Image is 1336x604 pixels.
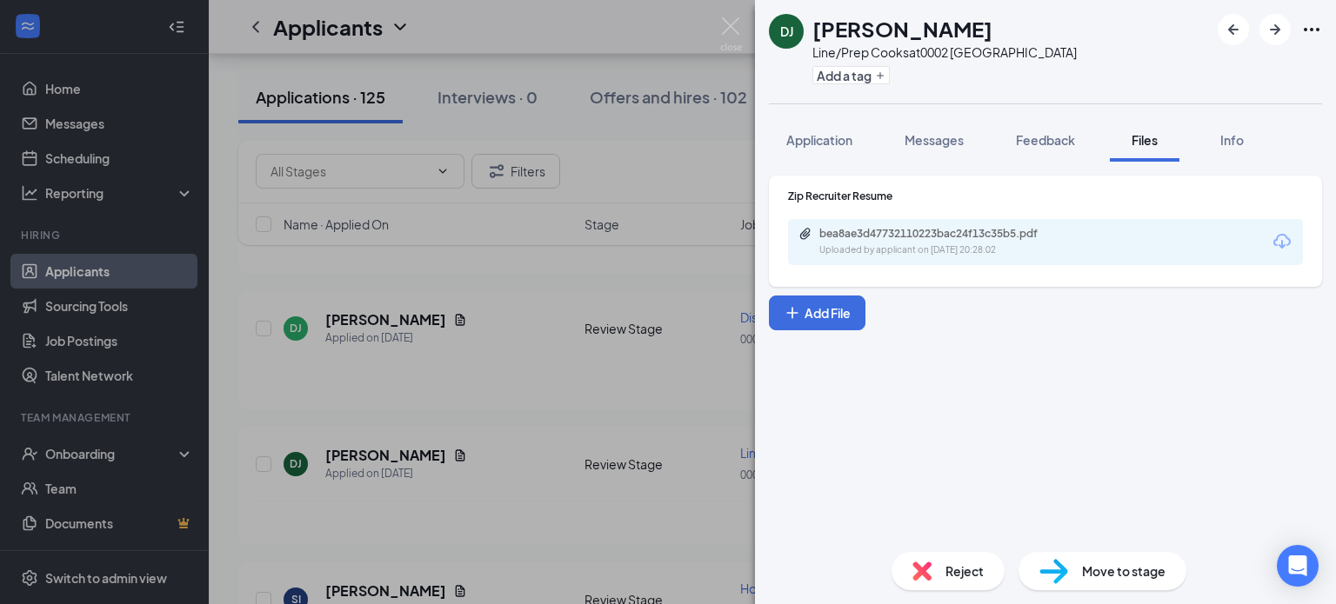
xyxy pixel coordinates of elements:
svg: ArrowLeftNew [1223,19,1244,40]
span: Messages [905,132,964,148]
div: Open Intercom Messenger [1277,545,1319,587]
span: Reject [945,561,984,581]
svg: Paperclip [798,227,812,241]
div: Zip Recruiter Resume [788,189,1303,203]
button: ArrowRight [1259,14,1291,45]
svg: ArrowRight [1265,19,1286,40]
button: ArrowLeftNew [1218,14,1249,45]
div: Line/Prep Cooks at 0002 [GEOGRAPHIC_DATA] [812,43,1077,61]
button: PlusAdd a tag [812,66,890,84]
svg: Download [1272,231,1293,252]
span: Files [1132,132,1158,148]
div: Uploaded by applicant on [DATE] 20:28:02 [819,243,1080,257]
svg: Plus [784,304,801,322]
svg: Ellipses [1301,19,1322,40]
span: Feedback [1016,132,1075,148]
button: Add FilePlus [769,295,865,330]
span: Application [786,132,852,148]
div: DJ [780,23,793,40]
a: Paperclipbea8ae3d47732110223bac24f13c35b5.pdfUploaded by applicant on [DATE] 20:28:02 [798,227,1080,257]
span: Info [1220,132,1244,148]
svg: Plus [875,70,885,81]
div: bea8ae3d47732110223bac24f13c35b5.pdf [819,227,1063,241]
span: Move to stage [1082,561,1166,581]
h1: [PERSON_NAME] [812,14,992,43]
